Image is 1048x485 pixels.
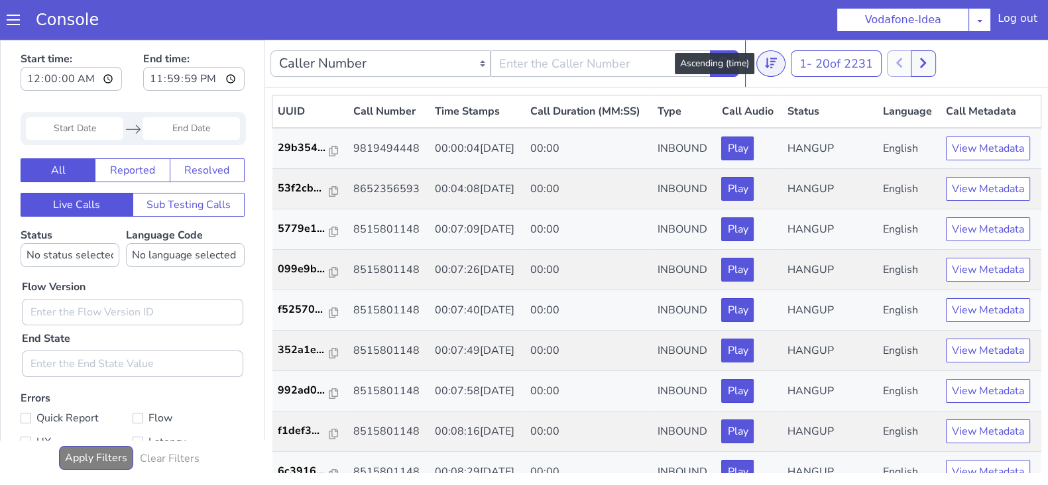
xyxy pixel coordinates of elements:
button: Play [721,299,754,323]
td: 00:00:04[DATE] [430,88,525,129]
td: English [878,129,941,170]
td: English [878,291,941,331]
td: English [878,210,941,250]
button: View Metadata [946,299,1030,323]
label: Flow Version [22,239,86,255]
input: End Date [143,78,240,100]
td: HANGUP [782,250,878,291]
td: INBOUND [652,170,716,210]
td: 8515801148 [348,210,430,250]
button: Apply Filters [59,406,133,430]
button: Play [721,420,754,444]
td: HANGUP [782,372,878,412]
a: f1def3... [278,383,343,399]
a: f52570... [278,262,343,278]
a: 352a1e... [278,302,343,318]
td: 00:00 [525,129,653,170]
button: View Metadata [946,258,1030,282]
button: Play [721,137,754,161]
th: Type [652,56,716,89]
td: 8515801148 [348,372,430,412]
td: 00:00 [525,88,653,129]
a: 992ad0... [278,343,343,358]
td: INBOUND [652,412,716,453]
button: Live Calls [21,153,133,177]
label: Quick Report [21,369,133,388]
td: 00:07:09[DATE] [430,170,525,210]
td: 8515801148 [348,250,430,291]
p: 53f2cb... [278,140,329,156]
th: Time Stamps [430,56,525,89]
label: UX [21,393,133,411]
td: 00:08:29[DATE] [430,412,525,453]
button: View Metadata [946,178,1030,201]
button: Play [721,258,754,282]
td: 00:00 [525,170,653,210]
p: 992ad0... [278,343,329,358]
td: 00:00 [525,210,653,250]
td: English [878,331,941,372]
td: HANGUP [782,291,878,331]
th: Language [878,56,941,89]
td: INBOUND [652,129,716,170]
td: 00:07:26[DATE] [430,210,525,250]
td: 00:04:08[DATE] [430,129,525,170]
p: 5779e1... [278,181,329,197]
input: Enter the Caller Number [491,11,711,37]
p: 29b354... [278,100,329,116]
th: Status [782,56,878,89]
td: English [878,372,941,412]
input: Start Date [26,78,123,100]
p: 099e9b... [278,221,329,237]
td: 8515801148 [348,331,430,372]
button: View Metadata [946,97,1030,121]
p: 6c3916... [278,423,329,439]
td: 8515801148 [348,412,430,453]
button: Play [721,380,754,404]
td: INBOUND [652,250,716,291]
button: Play [721,218,754,242]
input: Start time: [21,27,122,51]
td: 00:00 [525,412,653,453]
label: Start time: [21,7,122,55]
a: 099e9b... [278,221,343,237]
button: Play [721,178,754,201]
td: INBOUND [652,331,716,372]
label: End time: [143,7,245,55]
th: UUID [272,56,348,89]
label: Status [21,188,119,227]
td: HANGUP [782,210,878,250]
td: 00:07:40[DATE] [430,250,525,291]
td: 00:00 [525,331,653,372]
td: English [878,170,941,210]
td: 9819494448 [348,88,430,129]
button: Play [721,97,754,121]
span: 20 of 2231 [815,16,873,32]
td: HANGUP [782,129,878,170]
td: English [878,88,941,129]
td: 8515801148 [348,291,430,331]
td: INBOUND [652,88,716,129]
td: INBOUND [652,210,716,250]
td: English [878,412,941,453]
td: HANGUP [782,88,878,129]
button: View Metadata [946,218,1030,242]
th: Call Metadata [941,56,1041,89]
button: Resolved [170,119,245,142]
input: Enter the Flow Version ID [22,259,243,286]
input: End time: [143,27,245,51]
button: 1- 20of 2231 [791,11,882,37]
button: Play [721,339,754,363]
label: Language Code [126,188,245,227]
td: HANGUP [782,331,878,372]
button: View Metadata [946,137,1030,161]
td: English [878,250,941,291]
td: 00:07:49[DATE] [430,291,525,331]
label: Flow [133,369,245,388]
td: 8515801148 [348,170,430,210]
p: 352a1e... [278,302,329,318]
td: 8652356593 [348,129,430,170]
td: INBOUND [652,372,716,412]
td: 00:07:58[DATE] [430,331,525,372]
label: End State [22,291,70,307]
